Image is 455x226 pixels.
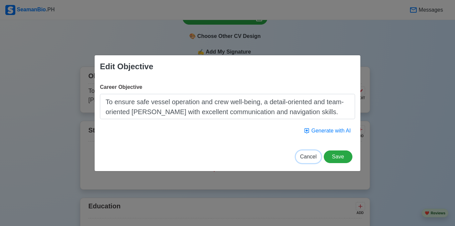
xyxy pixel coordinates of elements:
[300,154,317,159] span: Cancel
[299,124,355,137] button: Generate with AI
[324,150,352,163] button: Save
[100,94,355,119] textarea: To ensure safe vessel operation and crew well-being, a detail-oriented and team-oriented [PERSON_...
[296,150,321,163] button: Cancel
[100,61,153,73] div: Edit Objective
[100,83,142,91] label: Career Objective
